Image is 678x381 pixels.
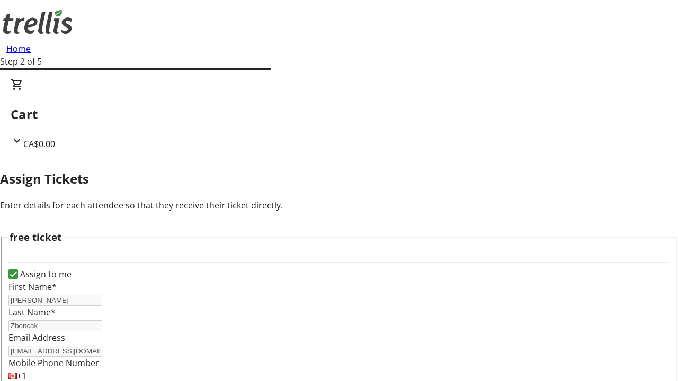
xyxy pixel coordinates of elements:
h2: Cart [11,105,667,124]
label: Assign to me [18,268,72,280]
div: CartCA$0.00 [11,78,667,150]
h3: free ticket [10,230,61,244]
label: Email Address [8,332,65,343]
label: Last Name* [8,306,56,318]
span: CA$0.00 [23,138,55,150]
label: Mobile Phone Number [8,357,99,369]
label: First Name* [8,281,57,293]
